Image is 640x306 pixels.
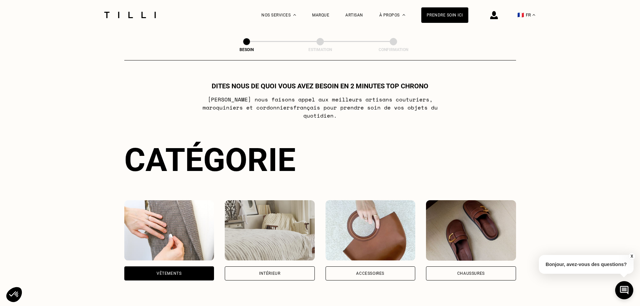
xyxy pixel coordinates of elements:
[517,12,524,18] span: 🇫🇷
[212,82,428,90] h1: Dites nous de quoi vous avez besoin en 2 minutes top chrono
[225,200,315,261] img: Intérieur
[457,271,485,275] div: Chaussures
[287,47,354,52] div: Estimation
[360,47,427,52] div: Confirmation
[421,7,468,23] a: Prendre soin ici
[293,14,296,16] img: Menu déroulant
[345,13,363,17] a: Artisan
[157,271,181,275] div: Vêtements
[124,200,214,261] img: Vêtements
[124,141,516,179] div: Catégorie
[539,255,634,274] p: Bonjour, avez-vous des questions?
[426,200,516,261] img: Chaussures
[312,13,329,17] a: Marque
[213,47,280,52] div: Besoin
[187,95,453,120] p: [PERSON_NAME] nous faisons appel aux meilleurs artisans couturiers , maroquiniers et cordonniers ...
[326,200,416,261] img: Accessoires
[532,14,535,16] img: menu déroulant
[628,253,635,260] button: X
[490,11,498,19] img: icône connexion
[356,271,384,275] div: Accessoires
[259,271,280,275] div: Intérieur
[102,12,158,18] img: Logo du service de couturière Tilli
[402,14,405,16] img: Menu déroulant à propos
